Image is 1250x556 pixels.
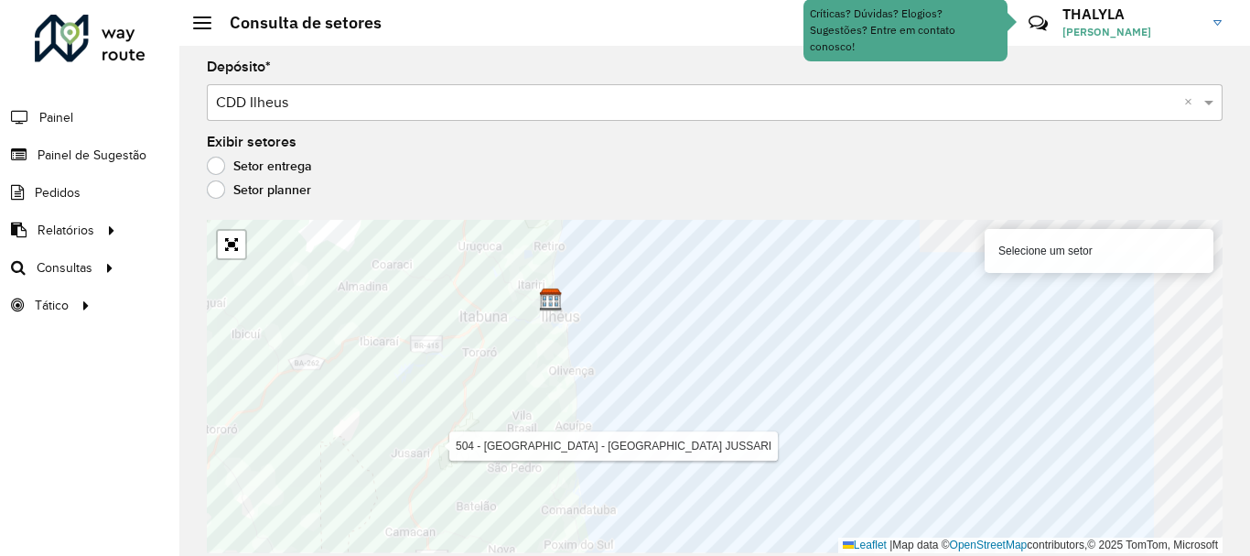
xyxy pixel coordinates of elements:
[38,146,146,165] span: Painel de Sugestão
[38,221,94,240] span: Relatórios
[1062,24,1200,40] span: [PERSON_NAME]
[1184,92,1200,114] span: Clear all
[207,157,312,175] label: Setor entrega
[207,131,296,153] label: Exibir setores
[985,229,1213,273] div: Selecione um setor
[207,56,271,78] label: Depósito
[207,180,311,199] label: Setor planner
[1062,5,1200,23] h3: THALYLA
[838,538,1223,553] div: Map data © contributors,© 2025 TomTom, Microsoft
[889,539,892,551] span: |
[37,258,92,278] span: Consultas
[39,108,73,127] span: Painel
[950,539,1028,551] a: OpenStreetMap
[35,296,69,315] span: Tático
[218,231,245,258] a: Abrir mapa em tela cheia
[843,539,887,551] a: Leaflet
[1018,4,1058,43] a: Contato Rápido
[35,183,81,202] span: Pedidos
[211,13,382,33] h2: Consulta de setores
